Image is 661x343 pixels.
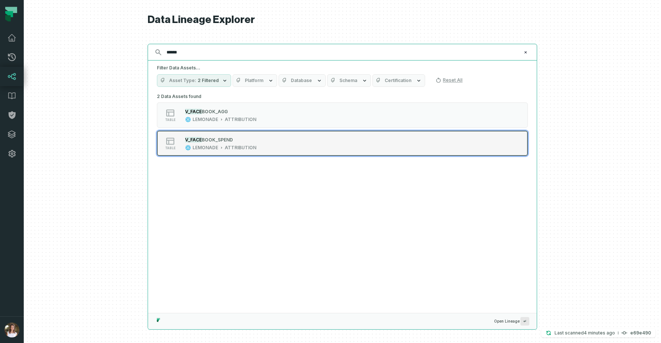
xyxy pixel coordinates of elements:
[185,109,202,114] mark: V_FACE
[185,137,202,143] mark: V_FACE
[279,74,326,87] button: Database
[4,323,19,337] img: avatar of Sharon Lifchitz
[494,317,529,326] span: Open Lineage
[291,78,312,84] span: Database
[157,102,528,128] button: tableLEMONADEATTRIBUTION
[327,74,371,87] button: Schema
[157,131,528,156] button: tableLEMONADEATTRIBUTION
[148,13,537,26] h1: Data Lineage Explorer
[433,74,466,86] button: Reset All
[522,49,529,56] button: Clear search query
[202,109,228,114] span: BOOK_AGG
[165,118,175,122] span: table
[193,117,218,122] div: LEMONADE
[157,74,231,87] button: Asset Type2 Filtered
[157,65,528,71] h5: Filter Data Assets...
[165,146,175,150] span: table
[541,329,655,337] button: Last scanned[DATE] 9:23:32 AMe69e490
[245,78,263,84] span: Platform
[520,317,529,326] span: Press ↵ to add a new Data Asset to the graph
[630,331,651,335] h4: e69e490
[339,78,357,84] span: Schema
[233,74,277,87] button: Platform
[193,145,218,151] div: LEMONADE
[157,91,528,166] div: 2 Data Assets found
[385,78,411,84] span: Certification
[169,78,196,84] span: Asset Type
[372,74,425,87] button: Certification
[225,117,256,122] div: ATTRIBUTION
[584,330,615,336] relative-time: Aug 14, 2025, 9:23 AM GMT+2
[202,137,233,143] span: BOOK_SPEND
[555,329,615,337] p: Last scanned
[148,91,537,313] div: Suggestions
[225,145,256,151] div: ATTRIBUTION
[198,78,219,84] span: 2 Filtered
